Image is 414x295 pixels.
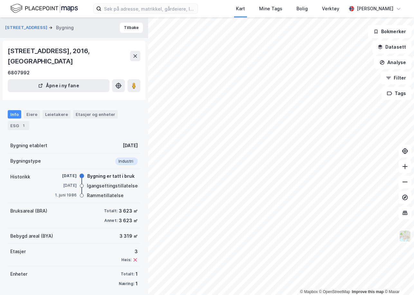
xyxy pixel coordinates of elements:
[10,232,53,240] div: Bebygd areal (BYA)
[123,142,138,149] div: [DATE]
[51,173,77,179] div: [DATE]
[374,56,411,69] button: Analyse
[119,207,138,215] div: 3 623 ㎡
[76,111,115,117] div: Etasjer og enheter
[120,23,143,33] button: Tilbake
[10,173,30,181] div: Historikk
[381,71,411,84] button: Filter
[296,5,308,13] div: Bolig
[51,183,77,188] div: [DATE]
[10,3,78,14] img: logo.f888ab2527a4732fd821a326f86c7f29.svg
[399,230,411,242] img: Z
[136,270,138,278] div: 1
[119,232,138,240] div: 3 319 ㎡
[8,121,29,130] div: ESG
[357,5,393,13] div: [PERSON_NAME]
[10,157,41,165] div: Bygningstype
[121,257,131,262] div: Heis:
[104,218,118,223] div: Annet:
[8,46,130,66] div: [STREET_ADDRESS], 2016, [GEOGRAPHIC_DATA]
[300,290,318,294] a: Mapbox
[101,4,198,14] input: Søk på adresse, matrikkel, gårdeiere, leietakere eller personer
[368,25,411,38] button: Bokmerker
[372,41,411,53] button: Datasett
[119,217,138,224] div: 3 623 ㎡
[56,24,74,32] div: Bygning
[322,5,339,13] div: Verktøy
[382,264,414,295] div: Kontrollprogram for chat
[20,122,27,129] div: 1
[121,271,134,277] div: Totalt:
[10,270,27,278] div: Enheter
[10,142,47,149] div: Bygning etablert
[236,5,245,13] div: Kart
[51,192,77,198] div: 1. juni 1986
[87,192,124,199] div: Rammetillatelse
[5,24,49,31] button: [STREET_ADDRESS]
[8,79,109,92] button: Åpne i ny fane
[352,290,384,294] a: Improve this map
[259,5,282,13] div: Mine Tags
[42,110,71,119] div: Leietakere
[10,248,26,255] div: Etasjer
[24,110,40,119] div: Eiere
[121,248,138,255] div: 3
[104,208,118,214] div: Totalt:
[319,290,350,294] a: OpenStreetMap
[8,110,21,119] div: Info
[10,207,47,215] div: Bruksareal (BRA)
[382,264,414,295] iframe: Chat Widget
[87,172,135,180] div: Bygning er tatt i bruk
[381,87,411,100] button: Tags
[136,280,138,288] div: 1
[8,69,30,77] div: 6807992
[87,182,138,190] div: Igangsettingstillatelse
[119,281,134,286] div: Næring:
